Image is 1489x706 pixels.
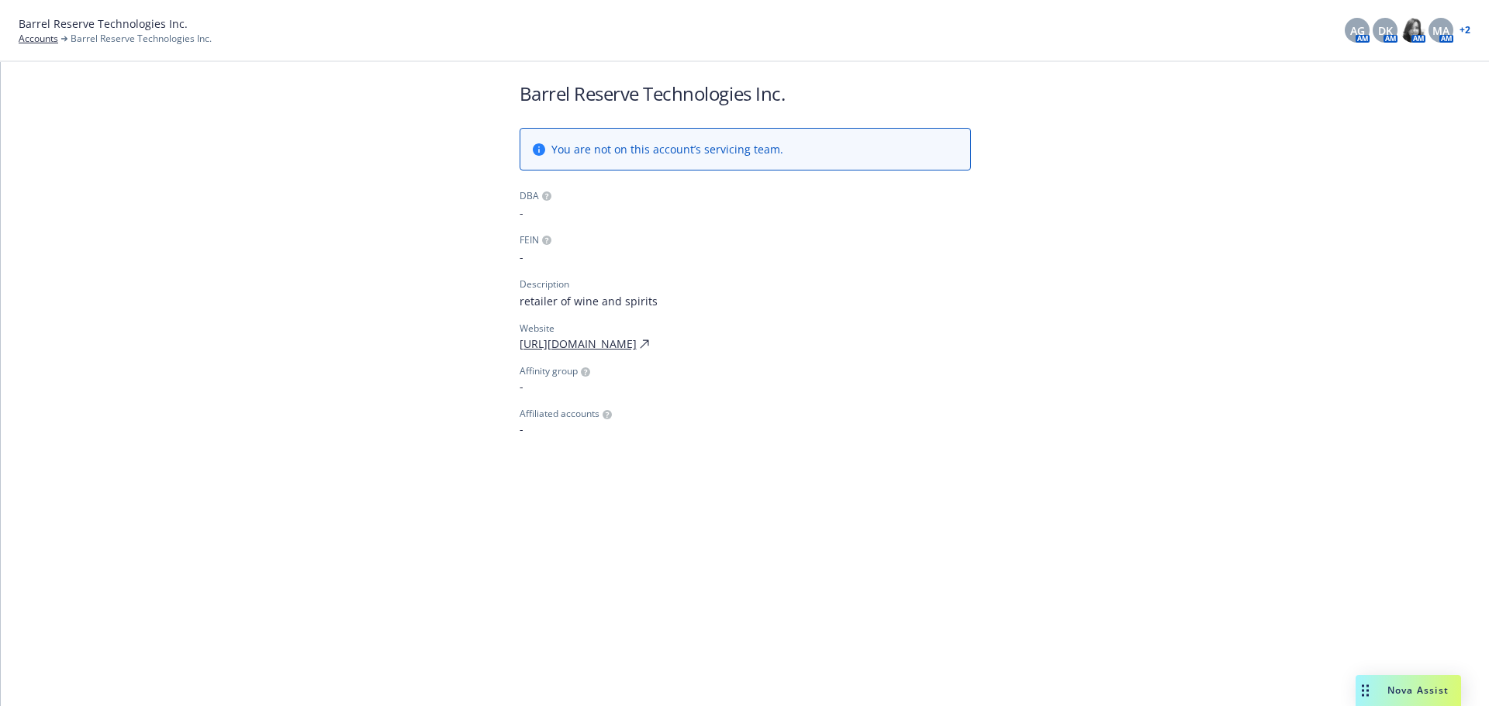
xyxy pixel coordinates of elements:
[1432,22,1449,39] span: MA
[520,249,971,265] span: -
[520,293,971,309] span: retailer of wine and spirits
[19,32,58,46] a: Accounts
[1387,684,1449,697] span: Nova Assist
[1460,26,1470,35] a: + 2
[1401,18,1425,43] img: photo
[520,407,599,421] span: Affiliated accounts
[1378,22,1393,39] span: DK
[520,205,971,221] span: -
[520,421,971,437] span: -
[1350,22,1365,39] span: AG
[520,81,971,106] h1: Barrel Reserve Technologies Inc.
[1356,675,1461,706] button: Nova Assist
[71,32,212,46] span: Barrel Reserve Technologies Inc.
[520,336,637,352] a: [URL][DOMAIN_NAME]
[520,277,569,291] div: Description
[520,364,578,378] span: Affinity group
[520,233,539,247] div: FEIN
[520,378,971,394] span: -
[19,15,188,32] span: Barrel Reserve Technologies Inc.
[1356,675,1375,706] div: Drag to move
[551,141,783,157] span: You are not on this account’s servicing team.
[520,189,539,203] div: DBA
[520,322,971,336] div: Website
